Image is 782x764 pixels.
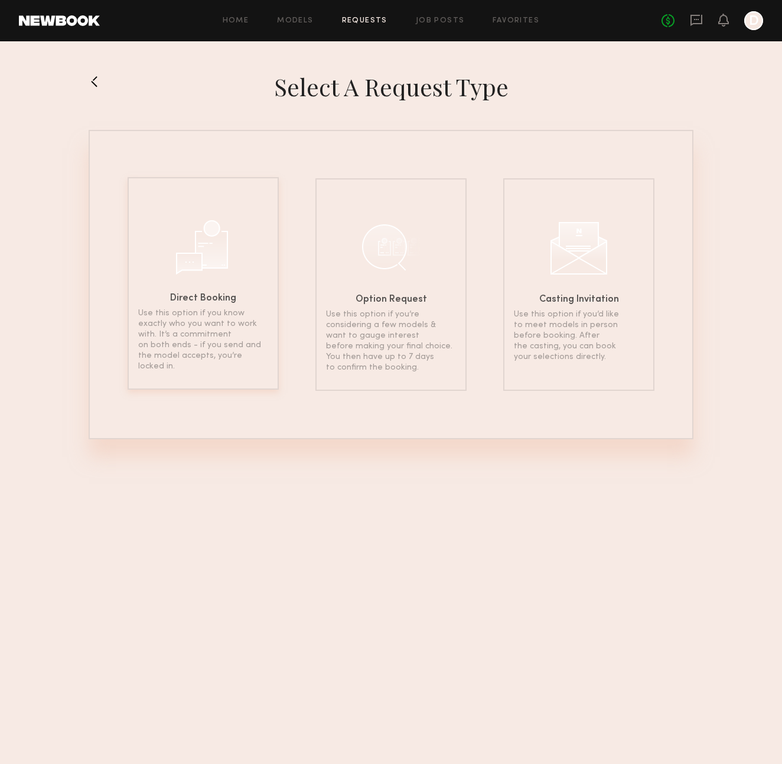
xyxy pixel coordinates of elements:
[326,309,456,373] p: Use this option if you’re considering a few models & want to gauge interest before making your fi...
[514,309,644,363] p: Use this option if you’d like to meet models in person before booking. After the casting, you can...
[138,308,268,372] p: Use this option if you know exactly who you want to work with. It’s a commitment on both ends - i...
[277,17,313,25] a: Models
[274,72,509,102] h1: Select a Request Type
[416,17,465,25] a: Job Posts
[744,11,763,30] a: D
[315,178,467,391] a: Option RequestUse this option if you’re considering a few models & want to gauge interest before ...
[223,17,249,25] a: Home
[128,178,279,391] a: Direct BookingUse this option if you know exactly who you want to work with. It’s a commitment on...
[342,17,387,25] a: Requests
[170,294,236,303] h6: Direct Booking
[493,17,539,25] a: Favorites
[539,295,619,305] h6: Casting Invitation
[356,295,427,305] h6: Option Request
[503,178,654,391] a: Casting InvitationUse this option if you’d like to meet models in person before booking. After th...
